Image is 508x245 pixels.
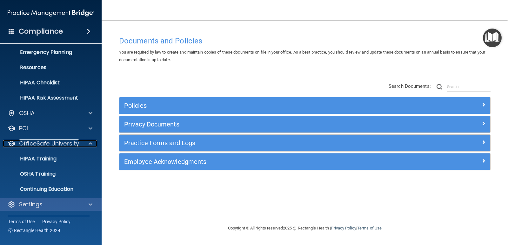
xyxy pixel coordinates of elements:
a: Terms of Use [357,226,382,230]
a: Terms of Use [8,218,35,225]
h5: Employee Acknowledgments [124,158,393,165]
span: You are required by law to create and maintain copies of these documents on file in your office. ... [119,50,485,62]
span: Ⓒ Rectangle Health 2024 [8,227,60,234]
p: OSHA [19,109,35,117]
p: Resources [4,64,91,71]
p: OfficeSafe University [19,140,79,147]
p: Settings [19,201,43,208]
a: Employee Acknowledgments [124,157,485,167]
a: PCI [8,125,92,132]
p: HIPAA Checklist [4,80,91,86]
div: Copyright © All rights reserved 2025 @ Rectangle Health | | [189,218,421,238]
a: OSHA [8,109,92,117]
img: PMB logo [8,7,94,19]
a: Privacy Documents [124,119,485,129]
p: HIPAA Training [4,156,57,162]
a: Privacy Policy [331,226,356,230]
a: Practice Forms and Logs [124,138,485,148]
a: Privacy Policy [42,218,71,225]
p: OSHA Training [4,171,56,177]
a: Policies [124,100,485,111]
p: Emergency Planning [4,49,91,55]
h5: Practice Forms and Logs [124,139,393,146]
a: OfficeSafe University [8,140,92,147]
h4: Compliance [19,27,63,36]
p: HIPAA Risk Assessment [4,95,91,101]
h4: Documents and Policies [119,37,491,45]
a: Settings [8,201,92,208]
img: ic-search.3b580494.png [437,84,442,90]
h5: Privacy Documents [124,121,393,128]
input: Search [447,82,491,92]
p: Continuing Education [4,186,91,192]
h5: Policies [124,102,393,109]
p: PCI [19,125,28,132]
span: Search Documents: [389,83,431,89]
button: Open Resource Center [483,29,502,47]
